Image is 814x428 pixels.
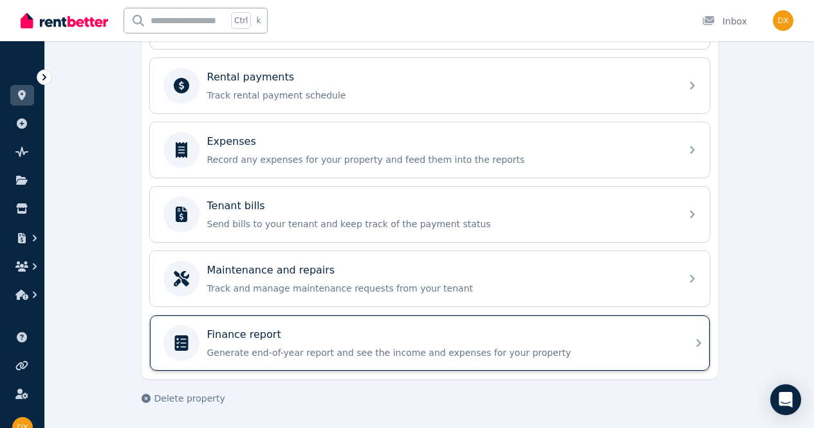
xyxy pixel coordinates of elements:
[207,346,673,359] p: Generate end-of-year report and see the income and expenses for your property
[150,58,710,113] a: Rental paymentsTrack rental payment schedule
[207,263,335,278] p: Maintenance and repairs
[702,15,747,28] div: Inbox
[231,12,251,29] span: Ctrl
[207,70,295,85] p: Rental payments
[21,11,108,30] img: RentBetter
[773,10,793,31] img: Danying Xu
[770,384,801,415] div: Open Intercom Messenger
[207,134,256,149] p: Expenses
[207,153,673,166] p: Record any expenses for your property and feed them into the reports
[256,15,261,26] span: k
[207,282,673,295] p: Track and manage maintenance requests from your tenant
[207,89,673,102] p: Track rental payment schedule
[207,327,281,342] p: Finance report
[150,122,710,178] a: ExpensesRecord any expenses for your property and feed them into the reports
[207,218,673,230] p: Send bills to your tenant and keep track of the payment status
[150,251,710,306] a: Maintenance and repairsTrack and manage maintenance requests from your tenant
[207,198,265,214] p: Tenant bills
[150,315,710,371] a: Finance reportGenerate end-of-year report and see the income and expenses for your property
[154,392,225,405] span: Delete property
[142,392,225,405] button: Delete property
[150,187,710,242] a: Tenant billsSend bills to your tenant and keep track of the payment status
